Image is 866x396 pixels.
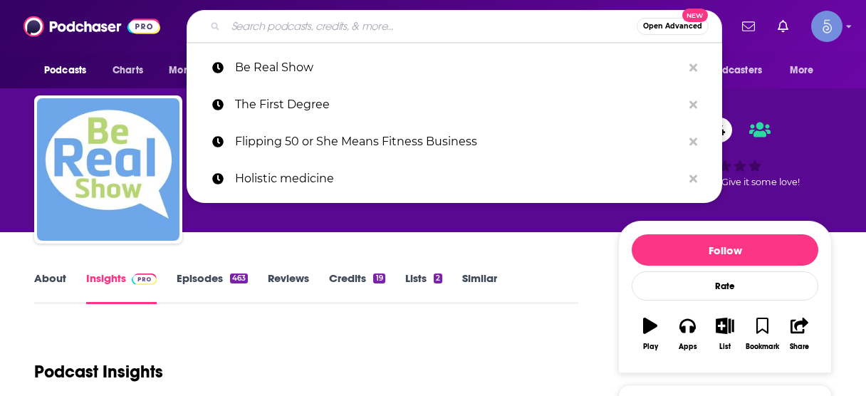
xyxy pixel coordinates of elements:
div: Share [790,343,809,351]
div: 2 [434,273,442,283]
button: Bookmark [744,308,781,360]
p: Be Real Show [235,49,682,86]
div: Play [643,343,658,351]
p: The First Degree [235,86,682,123]
span: New [682,9,708,22]
button: open menu [159,57,238,84]
div: List [719,343,731,351]
img: Podchaser Pro [132,273,157,285]
img: Podchaser - Follow, Share and Rate Podcasts [24,13,160,40]
div: Search podcasts, credits, & more... [187,10,722,43]
a: Holistic medicine [187,160,722,197]
a: Be Real Show [187,49,722,86]
span: Logged in as Spiral5-G1 [811,11,842,42]
a: Episodes463 [177,271,248,304]
button: Share [781,308,818,360]
div: 19 [373,273,385,283]
span: Podcasts [44,61,86,80]
div: 24Good podcast? Give it some love! [618,108,832,197]
span: Monitoring [169,61,219,80]
span: For Podcasters [694,61,762,80]
a: Credits19 [329,271,385,304]
button: open menu [34,57,105,84]
img: Be Real Show [37,98,179,241]
button: Apps [669,308,706,360]
a: Show notifications dropdown [736,14,761,38]
button: Play [632,308,669,360]
a: About [34,271,66,304]
a: Show notifications dropdown [772,14,794,38]
a: Lists2 [405,271,442,304]
a: Flipping 50 or She Means Fitness Business [187,123,722,160]
button: open menu [780,57,832,84]
span: More [790,61,814,80]
span: Charts [113,61,143,80]
input: Search podcasts, credits, & more... [226,15,637,38]
a: Similar [462,271,497,304]
p: Flipping 50 or She Means Fitness Business [235,123,682,160]
p: Holistic medicine [235,160,682,197]
button: Open AdvancedNew [637,18,709,35]
button: List [706,308,744,360]
a: Reviews [268,271,309,304]
a: Charts [103,57,152,84]
a: The First Degree [187,86,722,123]
button: open menu [684,57,783,84]
span: Open Advanced [643,23,702,30]
img: User Profile [811,11,842,42]
div: Bookmark [746,343,779,351]
span: Good podcast? Give it some love! [650,177,800,187]
div: Rate [632,271,818,301]
button: Follow [632,234,818,266]
div: Apps [679,343,697,351]
h1: Podcast Insights [34,361,163,382]
a: InsightsPodchaser Pro [86,271,157,304]
button: Show profile menu [811,11,842,42]
div: 463 [230,273,248,283]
